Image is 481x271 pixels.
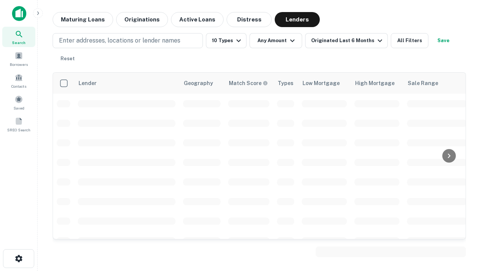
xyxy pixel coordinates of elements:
div: Geography [184,79,213,88]
button: Maturing Loans [53,12,113,27]
button: Enter addresses, locations or lender names [53,33,203,48]
button: Reset [56,51,80,66]
span: Borrowers [10,61,28,67]
span: SREO Search [7,127,30,133]
th: Lender [74,73,179,94]
th: High Mortgage [351,73,403,94]
div: Sale Range [408,79,438,88]
button: Save your search to get updates of matches that match your search criteria. [431,33,455,48]
button: Originations [116,12,168,27]
button: Distress [227,12,272,27]
button: All Filters [391,33,428,48]
h6: Match Score [229,79,266,87]
span: Saved [14,105,24,111]
th: Capitalize uses an advanced AI algorithm to match your search with the best lender. The match sco... [224,73,273,94]
th: Sale Range [403,73,471,94]
iframe: Chat Widget [443,187,481,223]
img: capitalize-icon.png [12,6,26,21]
div: Types [278,79,293,88]
a: Saved [2,92,35,113]
span: Search [12,40,26,46]
a: Search [2,27,35,47]
div: High Mortgage [355,79,395,88]
div: Lender [79,79,97,88]
div: Originated Last 6 Months [311,36,384,45]
div: Low Mortgage [303,79,340,88]
button: 10 Types [206,33,247,48]
th: Geography [179,73,224,94]
th: Low Mortgage [298,73,351,94]
a: Borrowers [2,49,35,69]
a: SREO Search [2,114,35,134]
button: Any Amount [250,33,302,48]
button: Active Loans [171,12,224,27]
div: Capitalize uses an advanced AI algorithm to match your search with the best lender. The match sco... [229,79,268,87]
p: Enter addresses, locations or lender names [59,36,180,45]
span: Contacts [11,83,26,89]
button: Originated Last 6 Months [305,33,388,48]
th: Types [273,73,298,94]
button: Lenders [275,12,320,27]
a: Contacts [2,70,35,91]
